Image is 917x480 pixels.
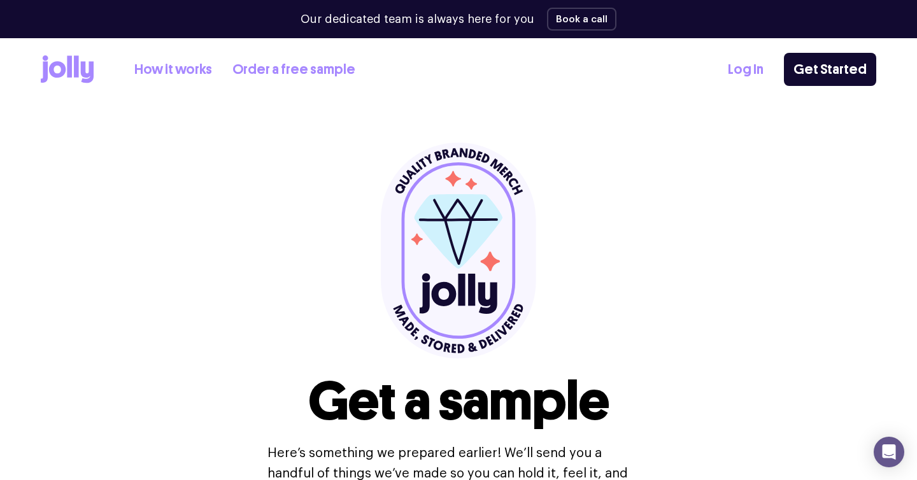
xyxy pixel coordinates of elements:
div: Open Intercom Messenger [874,437,904,467]
a: Get Started [784,53,876,86]
h1: Get a sample [308,374,609,428]
button: Book a call [547,8,616,31]
a: How it works [134,59,212,80]
a: Order a free sample [232,59,355,80]
a: Log In [728,59,764,80]
p: Our dedicated team is always here for you [301,11,534,28]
